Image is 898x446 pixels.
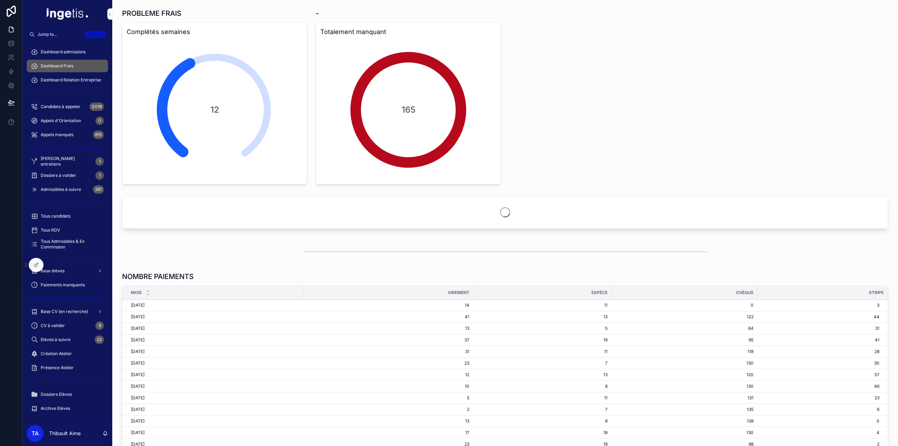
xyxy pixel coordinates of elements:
[38,32,82,37] span: Jump to...
[122,381,304,392] td: [DATE]
[27,361,108,374] a: Présence Atelier
[27,114,108,127] a: Appels d'Orientation0
[612,334,758,346] td: 95
[131,290,142,295] span: Mois
[27,46,108,58] a: Dashboard admissions
[304,311,474,323] td: 41
[122,369,304,381] td: [DATE]
[122,392,304,404] td: [DATE]
[612,346,758,358] td: 118
[27,347,108,360] a: Création Atelier
[122,334,304,346] td: [DATE]
[93,131,104,139] div: 815
[41,156,93,167] span: [PERSON_NAME] entretiens
[41,63,73,69] span: Dashboard Frais
[474,415,612,427] td: 8
[41,392,72,397] span: Dossiers Elèves
[304,381,474,392] td: 10
[474,358,612,369] td: 7
[122,311,304,323] td: [DATE]
[758,427,888,439] td: 4
[758,323,888,334] td: 31
[448,290,469,295] span: Virement
[27,224,108,237] a: Tous RDV
[27,238,108,251] a: Tous Admissibles & En Commission
[191,104,239,115] span: 12
[758,311,888,323] td: 44
[27,169,108,182] a: Dossiers à valider1
[612,415,758,427] td: 138
[758,392,888,404] td: 23
[27,388,108,401] a: Dossiers Elèves
[27,155,108,168] a: [PERSON_NAME] entretiens1
[41,351,72,357] span: Création Atelier
[95,321,104,330] div: 9
[474,381,612,392] td: 8
[122,300,304,311] td: [DATE]
[122,427,304,439] td: [DATE]
[41,365,74,371] span: Présence Atelier
[612,369,758,381] td: 120
[32,429,39,438] span: TA
[304,300,474,311] td: 14
[122,323,304,334] td: [DATE]
[41,323,65,328] span: CV à valider
[99,32,105,37] span: K
[27,74,108,86] a: Dashboard Relation Entreprise
[384,104,432,115] span: 165
[95,157,104,166] div: 1
[758,334,888,346] td: 41
[758,404,888,415] td: 6
[95,117,104,125] div: 0
[27,28,108,41] button: Jump to...CtrlK
[758,381,888,392] td: 46
[474,392,612,404] td: 11
[304,392,474,404] td: 5
[41,309,88,314] span: Base CV (en recherche)
[41,227,60,233] span: Tous RDV
[304,369,474,381] td: 12
[41,118,81,124] span: Appels d'Orientation
[41,187,81,192] span: Admissibles à suivre
[47,8,88,20] img: App logo
[41,49,86,55] span: Dashboard admissions
[41,268,65,274] span: Base élèves
[27,265,108,277] a: Base élèves
[612,323,758,334] td: 64
[612,358,758,369] td: 130
[304,358,474,369] td: 23
[122,8,181,18] h1: PROBLEME FRAIS
[41,104,80,109] span: Candidats à appeler
[304,346,474,358] td: 31
[122,346,304,358] td: [DATE]
[49,430,81,437] p: Thibault Aime
[22,41,112,421] div: scrollable content
[41,406,70,411] span: Archive Elèves
[758,369,888,381] td: 57
[474,311,612,323] td: 13
[41,337,71,342] span: Elèves à suivre
[758,300,888,311] td: 3
[41,132,73,138] span: Appels manqués
[758,358,888,369] td: 30
[27,402,108,415] a: Archive Elèves
[27,279,108,291] a: Paiements manquants
[612,404,758,415] td: 135
[95,335,104,344] div: 22
[41,77,101,83] span: Dashboard Relation Entreprise
[612,392,758,404] td: 131
[474,369,612,381] td: 13
[127,27,303,37] h3: Complétés semaines
[41,173,76,178] span: Dossiers à valider
[612,300,758,311] td: 0
[27,333,108,346] a: Elèves à suivre22
[41,239,101,250] span: Tous Admissibles & En Commission
[27,60,108,72] a: Dashboard Frais
[612,427,758,439] td: 130
[304,415,474,427] td: 13
[316,8,319,18] h1: -
[122,404,304,415] td: [DATE]
[758,415,888,427] td: 0
[27,100,108,113] a: Candidats à appeler3 018
[869,290,884,295] span: Stripe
